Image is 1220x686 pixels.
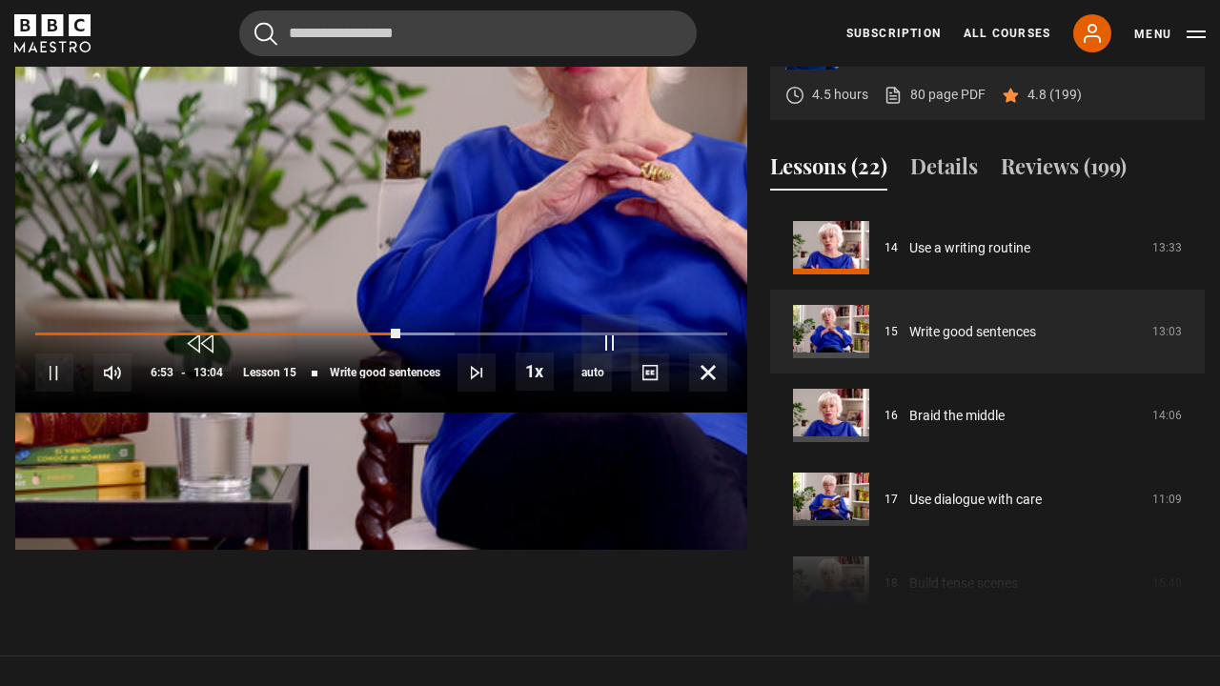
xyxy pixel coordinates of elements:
[516,353,554,391] button: Playback Rate
[964,25,1050,42] a: All Courses
[254,22,277,46] button: Submit the search query
[909,490,1042,510] a: Use dialogue with care
[15,1,747,413] video-js: Video Player
[1134,25,1206,44] button: Toggle navigation
[574,353,612,392] div: Current quality: 720p
[909,406,1005,426] a: Braid the middle
[193,355,223,390] span: 13:04
[457,353,496,392] button: Next Lesson
[1001,151,1127,191] button: Reviews (199)
[812,85,868,105] p: 4.5 hours
[330,367,440,378] span: Write good sentences
[909,238,1030,258] a: Use a writing routine
[770,151,887,191] button: Lessons (22)
[884,85,986,105] a: 80 page PDF
[93,353,132,392] button: Mute
[1027,85,1082,105] p: 4.8 (199)
[574,353,612,392] span: auto
[846,25,941,42] a: Subscription
[239,10,697,56] input: Search
[243,367,296,378] span: Lesson 15
[35,353,73,392] button: Pause
[689,353,727,392] button: Fullscreen
[909,322,1036,342] a: Write good sentences
[910,151,978,191] button: Details
[151,355,173,390] span: 6:53
[14,14,91,52] svg: BBC Maestro
[631,353,669,392] button: Captions
[35,333,727,336] div: Progress Bar
[181,366,186,379] span: -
